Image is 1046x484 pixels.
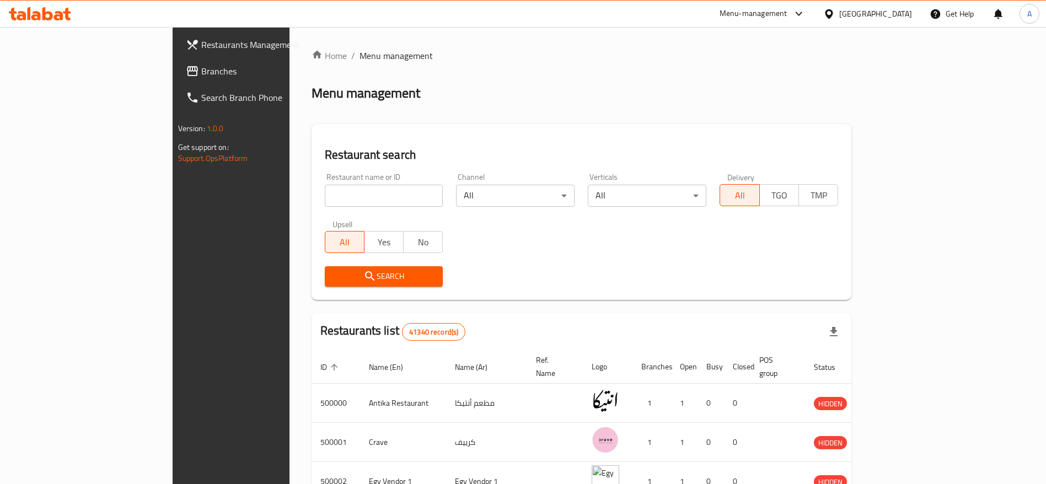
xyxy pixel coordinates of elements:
img: Crave [592,426,619,454]
a: Support.OpsPlatform [178,151,248,165]
span: No [408,234,438,250]
td: 1 [632,423,671,462]
span: HIDDEN [814,437,847,449]
td: 0 [724,423,750,462]
td: 0 [698,384,724,423]
h2: Restaurant search [325,147,839,163]
td: كرييف [446,423,527,462]
nav: breadcrumb [312,49,852,62]
span: Restaurants Management [201,38,339,51]
span: Name (En) [369,361,417,374]
span: Ref. Name [536,353,570,380]
span: Branches [201,64,339,78]
span: ID [320,361,341,374]
div: All [456,185,575,207]
button: Search [325,266,443,287]
li: / [351,49,355,62]
button: All [720,184,759,206]
div: Export file [820,319,847,345]
div: All [588,185,706,207]
span: All [330,234,360,250]
span: All [725,187,755,203]
span: Version: [178,121,205,136]
th: Logo [583,350,632,384]
td: 1 [671,423,698,462]
th: Branches [632,350,671,384]
h2: Menu management [312,84,420,102]
div: HIDDEN [814,397,847,410]
button: TMP [798,184,838,206]
label: Upsell [332,220,353,228]
span: 1.0.0 [207,121,224,136]
td: 1 [671,384,698,423]
div: HIDDEN [814,436,847,449]
span: Name (Ar) [455,361,502,374]
div: [GEOGRAPHIC_DATA] [839,8,912,20]
img: Antika Restaurant [592,387,619,415]
a: Branches [177,58,347,84]
button: No [403,231,443,253]
span: TGO [764,187,795,203]
span: 41340 record(s) [403,327,465,337]
td: 0 [724,384,750,423]
span: TMP [803,187,834,203]
span: POS group [759,353,792,380]
span: Yes [369,234,399,250]
td: 1 [632,384,671,423]
span: Search Branch Phone [201,91,339,104]
input: Search for restaurant name or ID.. [325,185,443,207]
div: Menu-management [720,7,787,20]
a: Search Branch Phone [177,84,347,111]
button: TGO [759,184,799,206]
span: A [1027,8,1032,20]
span: Search [334,270,435,283]
div: Total records count [402,323,465,341]
span: Menu management [360,49,433,62]
td: مطعم أنتيكا [446,384,527,423]
button: Yes [364,231,404,253]
button: All [325,231,364,253]
span: Status [814,361,850,374]
span: HIDDEN [814,397,847,410]
th: Open [671,350,698,384]
td: 0 [698,423,724,462]
th: Closed [724,350,750,384]
h2: Restaurants list [320,322,466,341]
td: Crave [360,423,446,462]
td: Antika Restaurant [360,384,446,423]
span: Get support on: [178,140,229,154]
a: Restaurants Management [177,31,347,58]
th: Busy [698,350,724,384]
label: Delivery [727,173,755,181]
